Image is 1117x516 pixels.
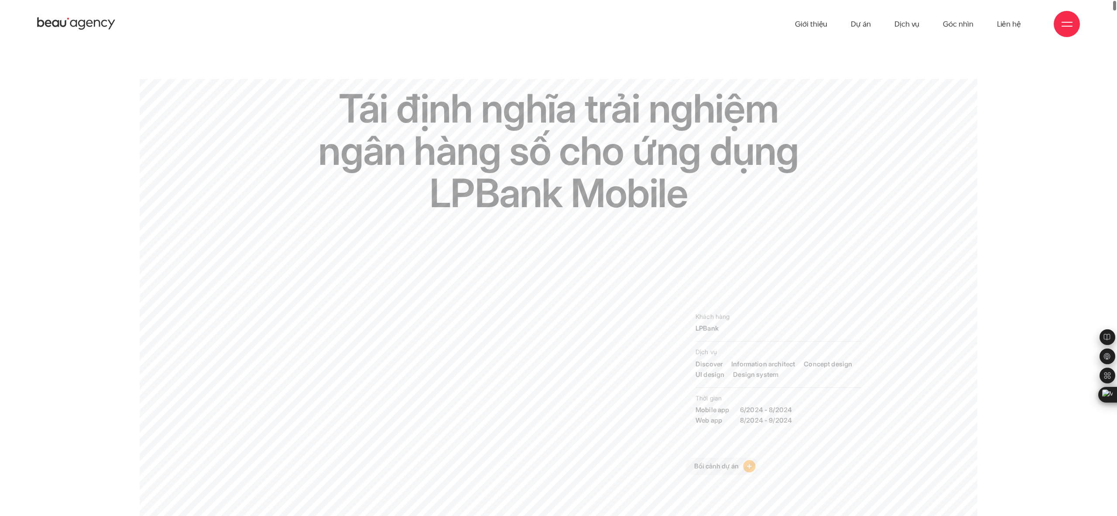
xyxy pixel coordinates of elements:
[696,347,861,357] span: Dịch vụ
[696,369,724,380] a: UI design
[696,405,731,415] span: Mobile app
[696,359,723,369] a: Discover
[696,312,861,322] span: Khách hàng
[733,369,778,380] a: Design system
[696,393,861,403] span: Thời gian
[696,415,731,426] span: Web app
[685,458,759,475] a: Bối cảnh dự án
[731,359,795,369] a: Information architect
[696,415,861,426] strong: 8/2024 - 9/2024
[804,359,852,369] a: Concept design
[696,405,861,415] strong: 6/2024 - 8/2024
[317,87,800,215] h1: Tái định nghĩa trải nghiệm ngân hàng số cho ứng dụng LPBank Mobile
[696,323,861,334] p: LPBank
